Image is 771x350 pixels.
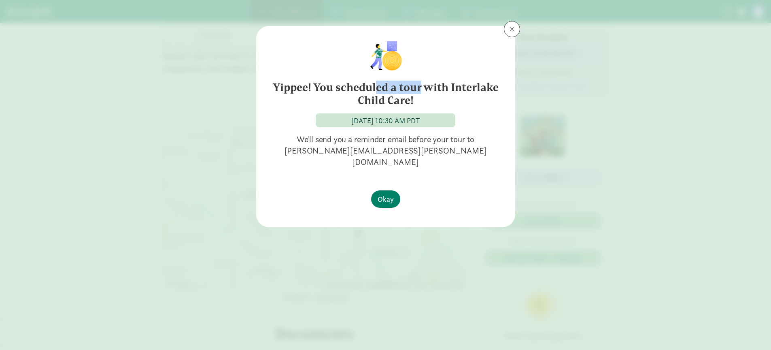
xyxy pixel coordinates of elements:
img: illustration-child1.png [365,39,406,71]
p: We'll send you a reminder email before your tour to [PERSON_NAME][EMAIL_ADDRESS][PERSON_NAME][DOM... [269,134,502,168]
span: Okay [378,194,394,205]
div: [DATE] 10:30 AM PDT [351,115,420,126]
h6: Yippee! You scheduled a tour with Interlake Child Care! [272,81,499,107]
button: Okay [371,190,400,208]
